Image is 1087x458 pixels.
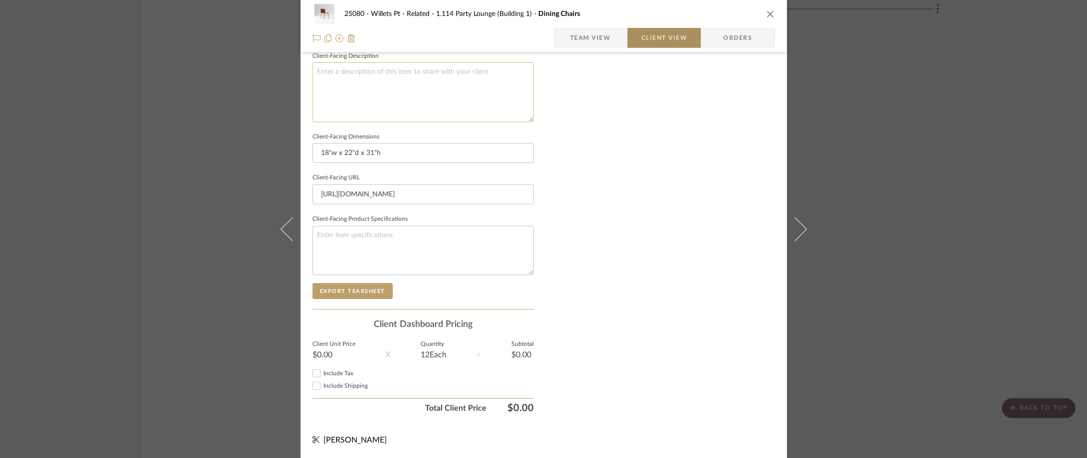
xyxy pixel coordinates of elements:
span: [PERSON_NAME] [323,436,387,444]
label: Client-Facing Dimensions [312,135,379,140]
span: Include Shipping [323,383,368,389]
label: Client Unit Price [312,342,355,347]
label: Client-Facing Description [312,54,379,59]
button: Export Tearsheet [312,283,393,299]
span: Team View [570,28,611,48]
img: fd127caa-41c3-4631-b461-ac9805ec4685_48x40.jpg [312,4,336,24]
input: Enter item URL [312,184,534,204]
span: Include Tax [323,370,353,376]
label: Client-Facing Product Specifications [312,217,408,222]
label: Quantity [421,342,447,347]
span: 1.114 Party Lounge (Building 1) [436,10,538,17]
span: Total Client Price [312,402,486,414]
span: Client View [641,28,687,48]
label: Client-Facing URL [312,175,360,180]
span: $0.00 [486,402,534,414]
span: 25080 - Willets Pt - Related [344,10,436,17]
div: $0.00 [312,351,355,359]
div: X [385,349,390,361]
button: close [766,9,775,18]
span: Dining Chairs [538,10,580,17]
div: Client Dashboard Pricing [312,319,534,330]
div: 12 Each [421,351,447,359]
span: Orders [712,28,763,48]
img: Remove from project [347,34,355,42]
div: = [476,349,481,361]
input: Enter item dimensions [312,143,534,163]
div: $0.00 [511,351,534,359]
label: Subtotal [511,342,534,347]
